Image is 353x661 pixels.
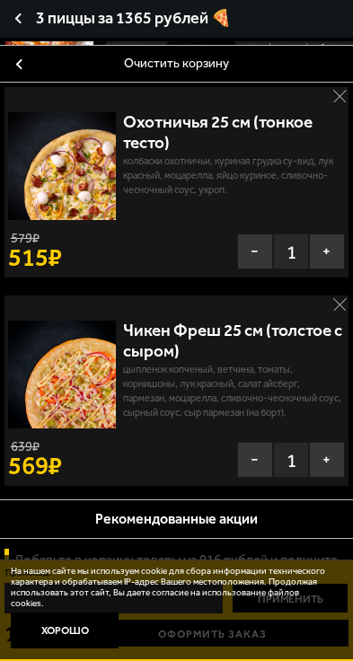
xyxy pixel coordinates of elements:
button: Хорошо [11,613,119,648]
button: + [309,442,345,478]
p: На нашем сайте мы используем cookie для сбора информации технического характера и обрабатываем IP... [11,566,331,609]
p: колбаски охотничьи, куриная грудка су-вид, лук красный, моцарелла, яйцо куриное, сливочно-чесночн... [123,154,345,198]
span: 1 [273,234,309,269]
strong: 569 ₽ [8,451,62,480]
span: 1 [273,442,309,478]
div: Чикен Фреш 25 см (толстое с сыром) [123,321,345,362]
button: Очистить корзину [124,46,229,82]
strong: 515 ₽ [8,242,62,272]
button: − [237,442,273,478]
button: − [237,234,273,269]
s: 579 ₽ [10,232,62,245]
p: цыпленок копченый, ветчина, томаты, корнишоны, лук красный, салат айсберг, пармезан, моцарелла, с... [123,363,345,420]
button: + [309,234,345,269]
div: Охотничья 25 см (тонкое тесто) [123,112,345,154]
s: 639 ₽ [10,440,62,454]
